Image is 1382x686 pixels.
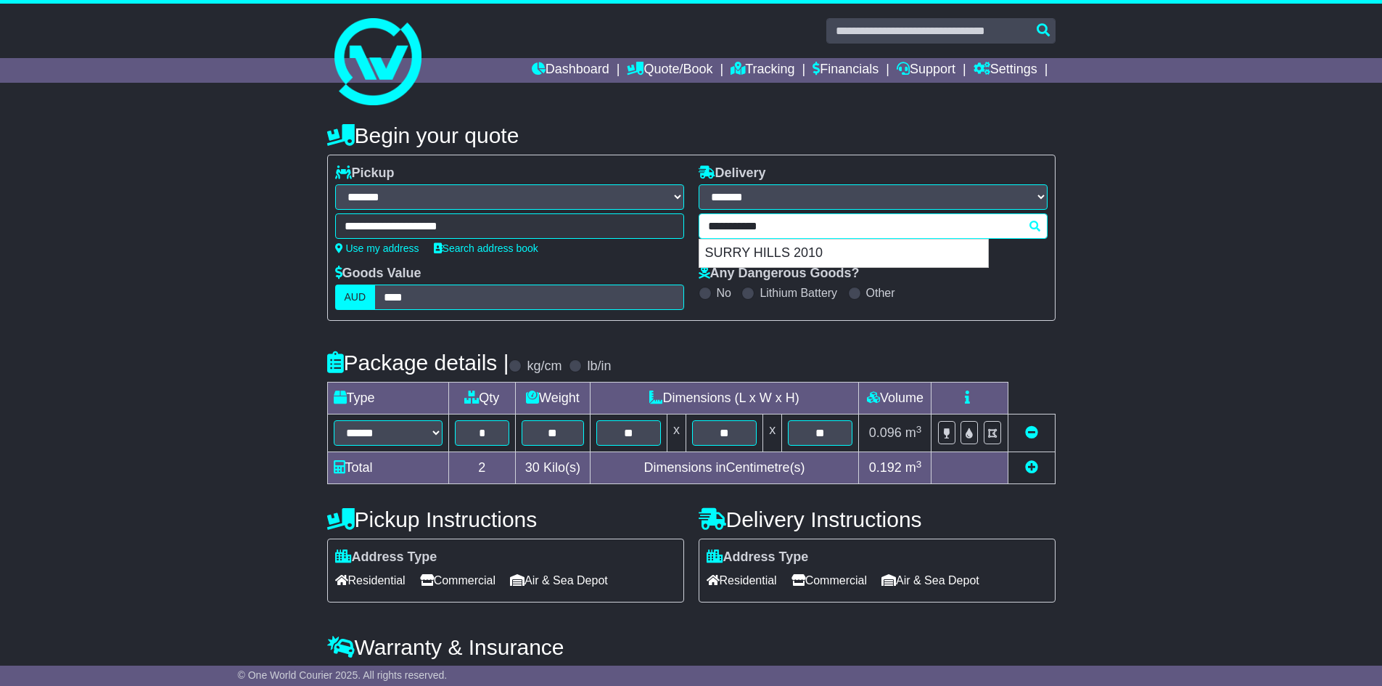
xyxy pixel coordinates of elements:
[238,669,448,681] span: © One World Courier 2025. All rights reserved.
[699,507,1056,531] h4: Delivery Instructions
[731,58,794,83] a: Tracking
[590,452,859,484] td: Dimensions in Centimetre(s)
[627,58,712,83] a: Quote/Book
[335,550,437,565] label: Address Type
[717,286,731,300] label: No
[590,383,859,415] td: Dimensions (L x W x H)
[763,415,782,452] td: x
[974,58,1037,83] a: Settings
[667,415,686,452] td: x
[327,351,509,375] h4: Package details |
[1025,425,1038,440] a: Remove this item
[516,383,591,415] td: Weight
[707,550,809,565] label: Address Type
[699,266,860,282] label: Any Dangerous Goods?
[916,424,922,435] sup: 3
[869,460,902,475] span: 0.192
[905,460,922,475] span: m
[420,569,495,592] span: Commercial
[510,569,608,592] span: Air & Sea Depot
[699,166,766,181] label: Delivery
[532,58,609,83] a: Dashboard
[448,452,516,484] td: 2
[707,569,777,592] span: Residential
[335,242,419,254] a: Use my address
[587,359,611,375] label: lb/in
[327,507,684,531] h4: Pickup Instructions
[327,635,1056,659] h4: Warranty & Insurance
[916,459,922,470] sup: 3
[335,569,406,592] span: Residential
[448,383,516,415] td: Qty
[869,425,902,440] span: 0.096
[434,242,538,254] a: Search address book
[881,569,979,592] span: Air & Sea Depot
[327,452,448,484] td: Total
[335,266,421,282] label: Goods Value
[1025,460,1038,475] a: Add new item
[905,425,922,440] span: m
[813,58,879,83] a: Financials
[866,286,895,300] label: Other
[760,286,837,300] label: Lithium Battery
[335,166,395,181] label: Pickup
[897,58,955,83] a: Support
[699,240,988,267] div: SURRY HILLS 2010
[327,383,448,415] td: Type
[791,569,867,592] span: Commercial
[859,383,931,415] td: Volume
[516,452,591,484] td: Kilo(s)
[327,123,1056,147] h4: Begin your quote
[335,285,376,310] label: AUD
[525,460,540,475] span: 30
[527,359,562,375] label: kg/cm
